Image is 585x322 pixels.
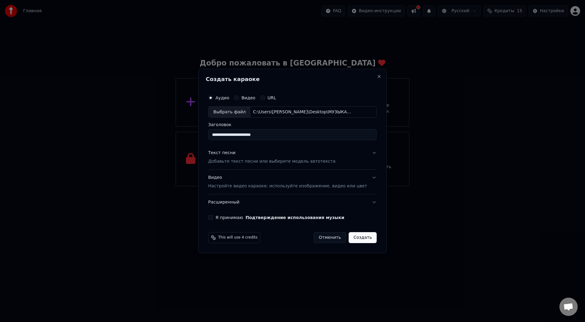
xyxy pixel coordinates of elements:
button: Я принимаю [246,215,344,220]
div: Выбрать файл [208,107,250,118]
label: URL [268,96,276,100]
button: Расширенный [208,194,377,210]
label: Заголовок [208,123,377,127]
button: Отменить [314,232,346,243]
div: C:\Users\[PERSON_NAME]\Desktop\МУЗЫКА\ARCHI_-_Braslety_79483918.mp3 [250,109,354,115]
button: Текст песниДобавьте текст песни или выберите модель автотекста [208,145,377,170]
div: Видео [208,175,367,189]
div: Текст песни [208,150,236,156]
label: Видео [241,96,255,100]
button: ВидеоНастройте видео караоке: используйте изображение, видео или цвет [208,170,377,194]
span: This will use 4 credits [218,235,257,240]
h2: Создать караоке [206,76,379,82]
label: Я принимаю [215,215,344,220]
p: Настройте видео караоке: используйте изображение, видео или цвет [208,183,367,189]
label: Аудио [215,96,229,100]
p: Добавьте текст песни или выберите модель автотекста [208,159,335,165]
button: Создать [349,232,377,243]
